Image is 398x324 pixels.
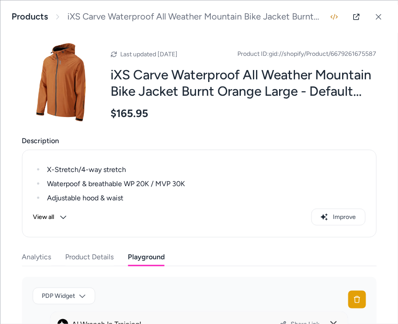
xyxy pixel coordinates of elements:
[33,208,67,225] button: View all
[22,248,51,265] button: Analytics
[65,248,114,265] button: Product Details
[32,287,95,304] button: PDP Widget
[128,248,165,265] button: Playground
[44,178,365,189] li: Waterpoof & breathable WP 20K / MVP 30K
[44,164,365,175] li: X-Stretch/4-way stretch
[22,135,376,146] span: Description
[44,192,365,203] li: Adjustable hood & waist
[110,66,376,99] h2: iXS Carve Waterproof All Weather Mountain Bike Jacket Burnt Orange Large - Default Title
[11,11,322,22] nav: breadcrumb
[311,208,365,225] button: Improve
[110,106,148,120] span: $165.95
[22,43,100,121] img: ijckt7146__365img1.jpg
[237,49,376,58] span: Product ID: gid://shopify/Product/6679261675587
[67,11,322,22] span: iXS Carve Waterproof All Weather Mountain Bike Jacket Burnt Orange Large - Default Title
[42,291,75,300] span: PDP Widget
[11,11,47,22] a: Products
[120,50,177,58] span: Last updated [DATE]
